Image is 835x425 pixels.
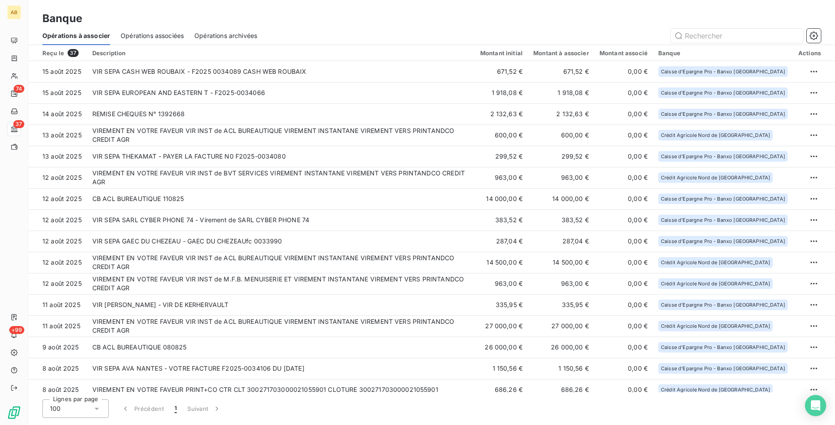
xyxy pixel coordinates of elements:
[661,387,770,392] span: Crédit Agricole Nord de [GEOGRAPHIC_DATA]
[528,379,594,400] td: 686,26 €
[28,146,87,167] td: 13 août 2025
[528,167,594,188] td: 963,00 €
[475,231,528,252] td: 287,04 €
[28,231,87,252] td: 12 août 2025
[475,379,528,400] td: 686,26 €
[661,345,785,350] span: Caisse d'Epargne Pro - Banxo [GEOGRAPHIC_DATA]
[42,11,82,27] h3: Banque
[28,337,87,358] td: 9 août 2025
[594,252,653,273] td: 0,00 €
[594,125,653,146] td: 0,00 €
[528,82,594,103] td: 1 918,08 €
[169,399,182,418] button: 1
[87,379,475,400] td: VIREMENT EN VOTRE FAVEUR PRINT+CO CTR CLT 300271703000021055901 CLOTURE 300271703000021055901
[7,87,21,101] a: 74
[661,260,770,265] span: Crédit Agricole Nord de [GEOGRAPHIC_DATA]
[475,273,528,294] td: 963,00 €
[661,366,785,371] span: Caisse d'Epargne Pro - Banxo [GEOGRAPHIC_DATA]
[87,273,475,294] td: VIREMENT EN VOTRE FAVEUR VIR INST de M.F.B. MENUISERIE ET VIREMENT INSTANTANE VIREMENT VERS PRINT...
[182,399,227,418] button: Suivant
[594,188,653,209] td: 0,00 €
[87,315,475,337] td: VIREMENT EN VOTRE FAVEUR VIR INST de ACL BUREAUTIQUE VIREMENT INSTANTANE VIREMENT VERS PRINTANDCO...
[661,154,785,159] span: Caisse d'Epargne Pro - Banxo [GEOGRAPHIC_DATA]
[475,103,528,125] td: 2 132,63 €
[42,31,110,40] span: Opérations à associer
[671,29,803,43] input: Rechercher
[87,294,475,315] td: VIR [PERSON_NAME] - VIR DE KERHERVAULT
[28,167,87,188] td: 12 août 2025
[87,167,475,188] td: VIREMENT EN VOTRE FAVEUR VIR INST de BVT SERVICES VIREMENT INSTANTANE VIREMENT VERS PRINTANDCO CR...
[528,273,594,294] td: 963,00 €
[7,406,21,420] img: Logo LeanPay
[28,273,87,294] td: 12 août 2025
[475,82,528,103] td: 1 918,08 €
[87,103,475,125] td: REMISE CHEQUES N° 1392668
[594,103,653,125] td: 0,00 €
[475,315,528,337] td: 27 000,00 €
[475,167,528,188] td: 963,00 €
[28,61,87,82] td: 15 août 2025
[87,358,475,379] td: VIR SEPA AVA NANTES - VOTRE FACTURE F2025-0034106 DU [DATE]
[475,358,528,379] td: 1 150,56 €
[194,31,257,40] span: Opérations archivées
[92,49,470,57] div: Description
[594,146,653,167] td: 0,00 €
[475,61,528,82] td: 671,52 €
[533,49,589,57] div: Montant à associer
[475,188,528,209] td: 14 000,00 €
[661,239,785,244] span: Caisse d'Epargne Pro - Banxo [GEOGRAPHIC_DATA]
[661,69,785,74] span: Caisse d'Epargne Pro - Banxo [GEOGRAPHIC_DATA]
[475,125,528,146] td: 600,00 €
[87,82,475,103] td: VIR SEPA EUROPEAN AND EASTERN T - F2025-0034066
[28,125,87,146] td: 13 août 2025
[7,5,21,19] div: AB
[28,103,87,125] td: 14 août 2025
[528,315,594,337] td: 27 000,00 €
[661,133,770,138] span: Crédit Agricole Nord de [GEOGRAPHIC_DATA]
[594,82,653,103] td: 0,00 €
[528,294,594,315] td: 335,95 €
[87,125,475,146] td: VIREMENT EN VOTRE FAVEUR VIR INST de ACL BUREAUTIQUE VIREMENT INSTANTANE VIREMENT VERS PRINTANDCO...
[661,90,785,95] span: Caisse d'Epargne Pro - Banxo [GEOGRAPHIC_DATA]
[121,31,184,40] span: Opérations associées
[28,358,87,379] td: 8 août 2025
[28,188,87,209] td: 12 août 2025
[658,49,788,57] div: Banque
[594,337,653,358] td: 0,00 €
[661,323,770,329] span: Crédit Agricole Nord de [GEOGRAPHIC_DATA]
[475,294,528,315] td: 335,95 €
[661,217,785,223] span: Caisse d'Epargne Pro - Banxo [GEOGRAPHIC_DATA]
[475,209,528,231] td: 383,52 €
[475,146,528,167] td: 299,52 €
[87,337,475,358] td: CB ACL BUREAUTIQUE 080825
[661,302,785,307] span: Caisse d'Epargne Pro - Banxo [GEOGRAPHIC_DATA]
[798,49,821,57] div: Actions
[594,358,653,379] td: 0,00 €
[528,188,594,209] td: 14 000,00 €
[528,103,594,125] td: 2 132,63 €
[528,252,594,273] td: 14 500,00 €
[28,315,87,337] td: 11 août 2025
[28,379,87,400] td: 8 août 2025
[661,175,770,180] span: Crédit Agricole Nord de [GEOGRAPHIC_DATA]
[87,188,475,209] td: CB ACL BUREAUTIQUE 110825
[175,404,177,413] span: 1
[528,61,594,82] td: 671,52 €
[600,49,648,57] div: Montant associé
[528,209,594,231] td: 383,52 €
[28,252,87,273] td: 12 août 2025
[42,49,82,57] div: Reçu le
[7,122,21,136] a: 37
[528,125,594,146] td: 600,00 €
[594,231,653,252] td: 0,00 €
[528,358,594,379] td: 1 150,56 €
[528,146,594,167] td: 299,52 €
[28,209,87,231] td: 12 août 2025
[594,273,653,294] td: 0,00 €
[594,315,653,337] td: 0,00 €
[14,85,24,93] span: 74
[475,252,528,273] td: 14 500,00 €
[594,294,653,315] td: 0,00 €
[28,294,87,315] td: 11 août 2025
[475,337,528,358] td: 26 000,00 €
